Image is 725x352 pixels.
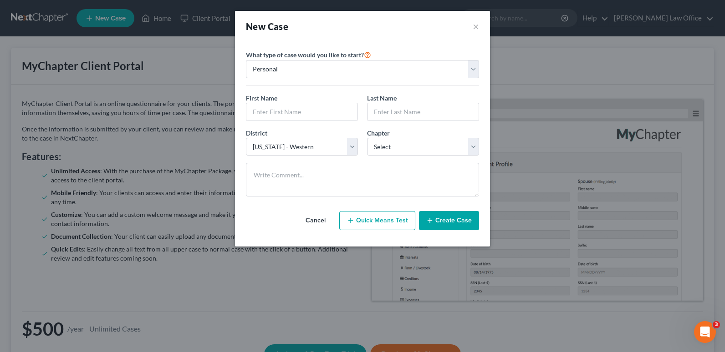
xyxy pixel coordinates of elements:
[246,21,288,32] strong: New Case
[694,321,716,343] iframe: Intercom live chat
[246,103,357,121] input: Enter First Name
[339,211,415,230] button: Quick Means Test
[473,20,479,33] button: ×
[367,94,397,102] span: Last Name
[246,129,267,137] span: District
[367,129,390,137] span: Chapter
[419,211,479,230] button: Create Case
[246,49,371,60] label: What type of case would you like to start?
[296,211,336,230] button: Cancel
[713,321,720,328] span: 3
[368,103,479,121] input: Enter Last Name
[246,94,277,102] span: First Name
